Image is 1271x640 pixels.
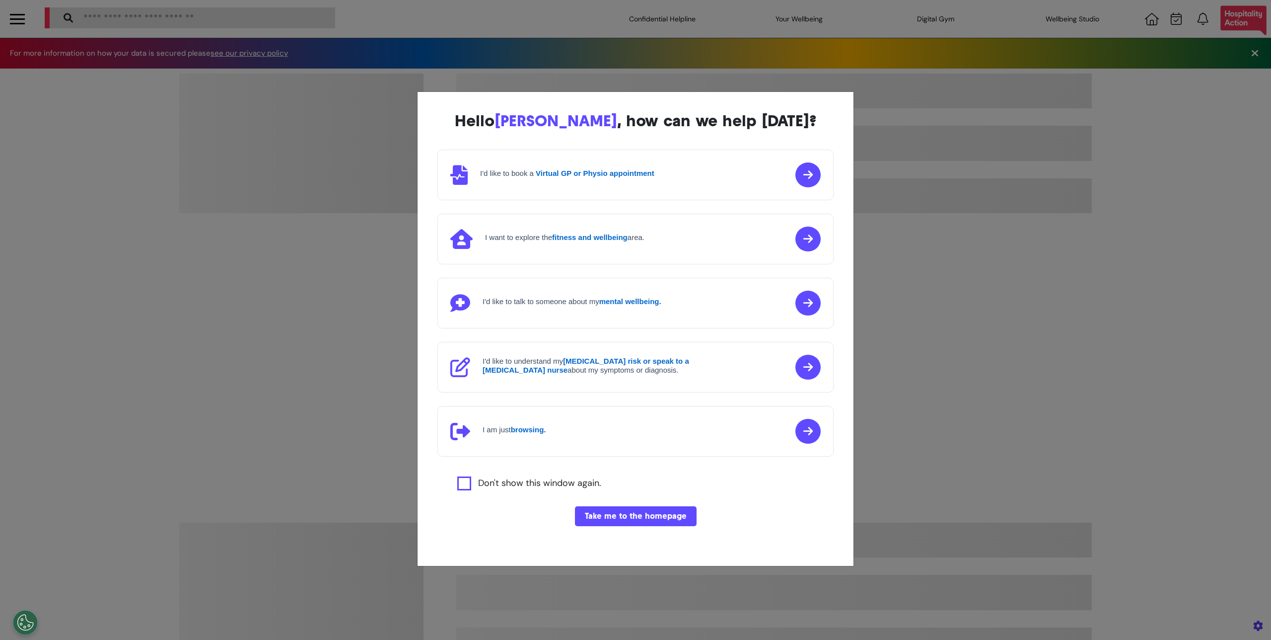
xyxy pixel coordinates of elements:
[478,477,601,490] label: Don't show this window again.
[483,297,661,306] h4: I'd like to talk to someone about my
[437,112,834,130] div: Hello , how can we help [DATE]?
[494,111,617,130] span: [PERSON_NAME]
[480,169,654,178] h4: I'd like to book a
[483,357,721,375] h4: I'd like to understand my about my symptoms or diagnosis.
[575,506,697,526] button: Take me to the homepage
[511,425,546,434] strong: browsing.
[536,169,654,177] strong: Virtual GP or Physio appointment
[599,297,661,306] strong: mental wellbeing.
[483,357,689,374] strong: [MEDICAL_DATA] risk or speak to a [MEDICAL_DATA] nurse
[13,610,38,635] button: Open Preferences
[485,233,644,242] h4: I want to explore the area.
[457,477,471,490] input: Agree to privacy policy
[483,425,546,434] h4: I am just
[552,233,628,241] strong: fitness and wellbeing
